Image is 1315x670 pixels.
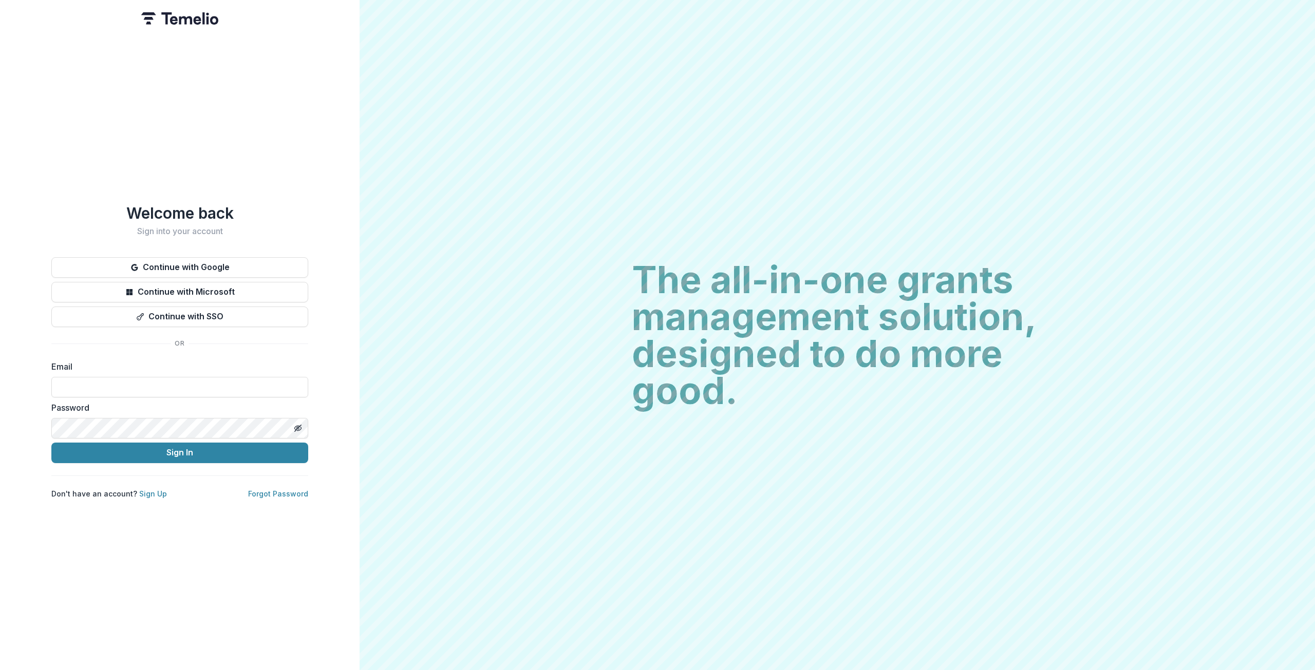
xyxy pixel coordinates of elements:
[51,443,308,463] button: Sign In
[141,12,218,25] img: Temelio
[290,420,306,436] button: Toggle password visibility
[139,489,167,498] a: Sign Up
[51,282,308,302] button: Continue with Microsoft
[248,489,308,498] a: Forgot Password
[51,488,167,499] p: Don't have an account?
[51,226,308,236] h2: Sign into your account
[51,257,308,278] button: Continue with Google
[51,204,308,222] h1: Welcome back
[51,401,302,414] label: Password
[51,360,302,373] label: Email
[51,307,308,327] button: Continue with SSO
